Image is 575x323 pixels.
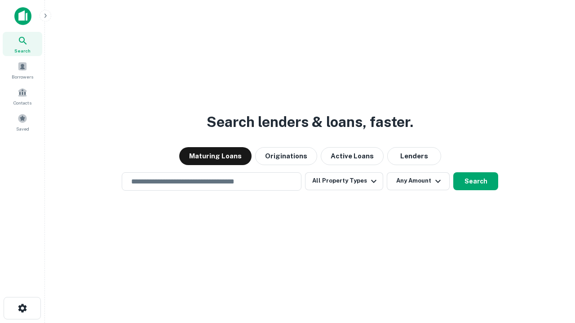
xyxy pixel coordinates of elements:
[321,147,384,165] button: Active Loans
[13,99,31,106] span: Contacts
[3,58,42,82] a: Borrowers
[16,125,29,132] span: Saved
[453,172,498,190] button: Search
[207,111,413,133] h3: Search lenders & loans, faster.
[12,73,33,80] span: Borrowers
[530,251,575,294] iframe: Chat Widget
[255,147,317,165] button: Originations
[3,110,42,134] a: Saved
[14,7,31,25] img: capitalize-icon.png
[305,172,383,190] button: All Property Types
[3,32,42,56] a: Search
[3,84,42,108] a: Contacts
[179,147,252,165] button: Maturing Loans
[14,47,31,54] span: Search
[387,172,450,190] button: Any Amount
[387,147,441,165] button: Lenders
